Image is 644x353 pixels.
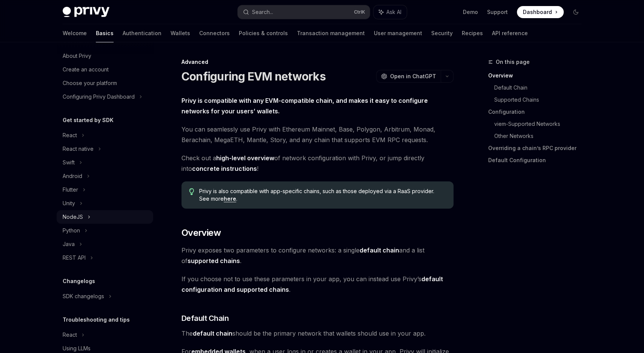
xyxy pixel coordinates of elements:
span: Check out a of network configuration with Privy, or jump directly into ! [181,153,453,174]
a: here [224,195,236,202]
a: Dashboard [517,6,564,18]
a: Create an account [57,63,153,76]
div: React [63,330,77,339]
h5: Troubleshooting and tips [63,315,130,324]
span: Privy exposes two parameters to configure networks: a single and a list of . [181,245,453,266]
div: Create an account [63,65,109,74]
div: Python [63,226,80,235]
a: supported chains [188,257,240,265]
a: concrete instructions [192,165,257,173]
strong: supported chains [188,257,240,265]
a: Other Networks [494,130,588,142]
a: Choose your platform [57,76,153,90]
button: Open in ChatGPT [376,70,441,83]
div: NodeJS [63,212,83,221]
a: Recipes [462,24,483,42]
div: React native [63,144,94,153]
div: Advanced [181,58,453,66]
div: Search... [252,8,273,17]
a: Demo [463,8,478,16]
span: Dashboard [523,8,552,16]
a: Transaction management [297,24,365,42]
a: Wallets [171,24,190,42]
span: On this page [496,57,530,67]
a: Connectors [199,24,230,42]
div: Configuring Privy Dashboard [63,92,135,101]
a: API reference [492,24,528,42]
a: Supported Chains [494,94,588,106]
a: Welcome [63,24,87,42]
button: Toggle dark mode [570,6,582,18]
div: SDK changelogs [63,292,104,301]
a: Security [431,24,453,42]
a: high-level overview [216,154,274,162]
span: Default Chain [181,313,229,324]
svg: Tip [189,188,194,195]
span: You can seamlessly use Privy with Ethereum Mainnet, Base, Polygon, Arbitrum, Monad, Berachain, Me... [181,124,453,145]
button: Ask AI [373,5,407,19]
a: About Privy [57,49,153,63]
span: If you choose not to use these parameters in your app, you can instead use Privy’s . [181,274,453,295]
button: Search...CtrlK [238,5,370,19]
h5: Changelogs [63,277,95,286]
h5: Get started by SDK [63,116,114,125]
a: Support [487,8,508,16]
strong: default chain [193,330,232,337]
h1: Configuring EVM networks [181,70,326,83]
a: Basics [96,24,114,42]
div: REST API [63,253,86,262]
div: Using LLMs [63,344,91,353]
a: Policies & controls [239,24,288,42]
a: Authentication [123,24,161,42]
a: Default Configuration [488,154,588,166]
a: Overriding a chain’s RPC provider [488,142,588,154]
a: Default Chain [494,82,588,94]
strong: Privy is compatible with any EVM-compatible chain, and makes it easy to configure networks for yo... [181,97,428,115]
div: Swift [63,158,75,167]
span: Privy is also compatible with app-specific chains, such as those deployed via a RaaS provider. Se... [199,187,446,203]
div: Unity [63,199,75,208]
span: The should be the primary network that wallets should use in your app. [181,328,453,339]
span: Ask AI [386,8,401,16]
span: Ctrl K [354,9,365,15]
div: Choose your platform [63,79,117,88]
div: React [63,131,77,140]
a: Overview [488,70,588,82]
div: Flutter [63,185,78,194]
a: User management [374,24,422,42]
a: default chain [360,246,399,254]
img: dark logo [63,7,109,17]
span: Open in ChatGPT [390,73,436,80]
a: Configuration [488,106,588,118]
div: Android [63,172,82,181]
div: Java [63,240,75,249]
a: viem-Supported Networks [494,118,588,130]
div: About Privy [63,51,91,60]
span: Overview [181,227,221,239]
